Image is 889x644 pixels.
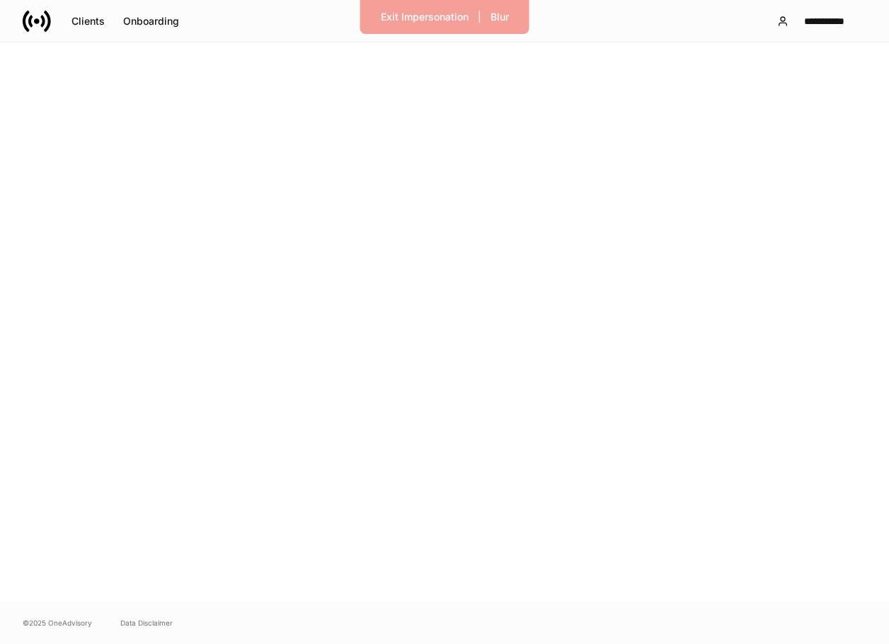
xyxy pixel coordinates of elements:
[123,16,179,26] div: Onboarding
[381,12,469,22] div: Exit Impersonation
[491,12,509,22] div: Blur
[71,16,105,26] div: Clients
[372,6,478,28] button: Exit Impersonation
[23,617,92,628] span: © 2025 OneAdvisory
[481,6,518,28] button: Blur
[62,10,114,33] button: Clients
[114,10,188,33] button: Onboarding
[120,617,173,628] a: Data Disclaimer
